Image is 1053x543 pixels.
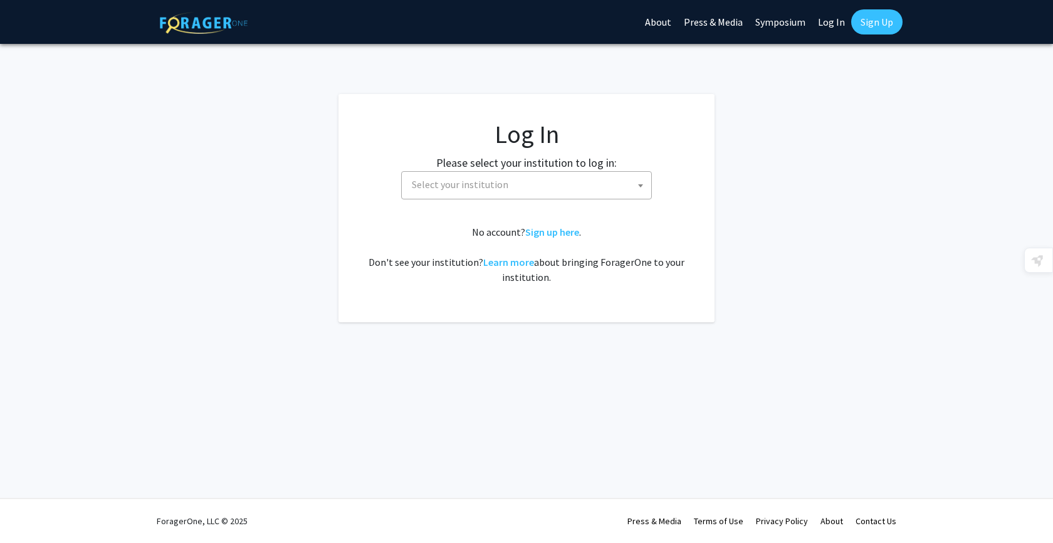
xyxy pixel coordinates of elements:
[364,119,689,149] h1: Log In
[525,226,579,238] a: Sign up here
[820,515,843,527] a: About
[627,515,681,527] a: Press & Media
[407,172,651,198] span: Select your institution
[694,515,743,527] a: Terms of Use
[364,224,689,285] div: No account? . Don't see your institution? about bringing ForagerOne to your institution.
[157,499,248,543] div: ForagerOne, LLC © 2025
[483,256,534,268] a: Learn more about bringing ForagerOne to your institution
[436,154,617,171] label: Please select your institution to log in:
[412,178,508,191] span: Select your institution
[160,12,248,34] img: ForagerOne Logo
[401,171,652,199] span: Select your institution
[856,515,896,527] a: Contact Us
[851,9,903,34] a: Sign Up
[756,515,808,527] a: Privacy Policy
